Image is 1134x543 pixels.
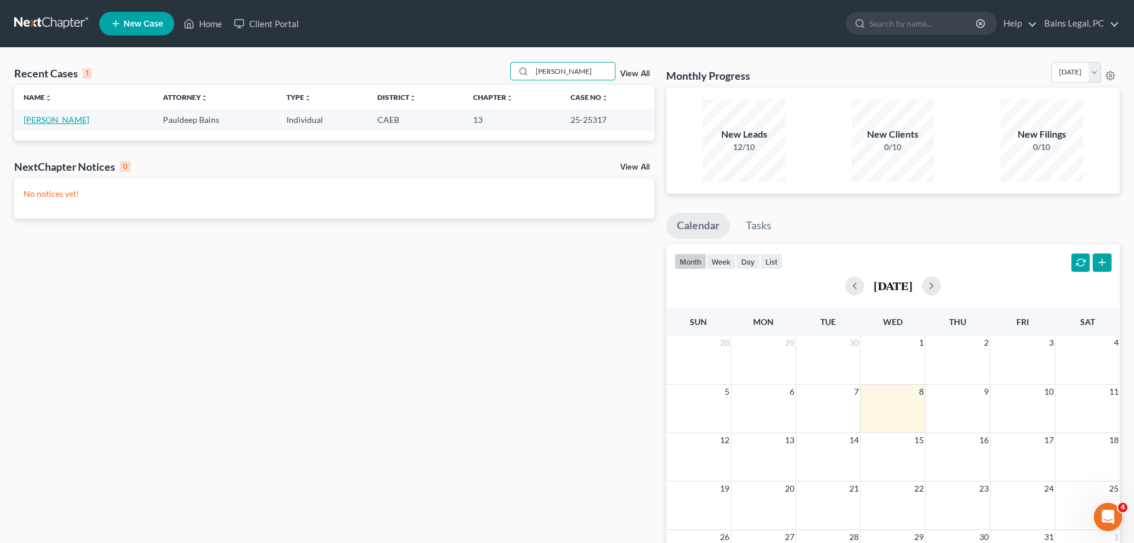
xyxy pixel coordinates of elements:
[1113,336,1120,350] span: 4
[286,93,311,102] a: Typeunfold_more
[719,336,731,350] span: 28
[666,69,750,83] h3: Monthly Progress
[154,109,277,131] td: Pauldeep Bains
[464,109,561,131] td: 13
[852,128,934,141] div: New Clients
[24,115,89,125] a: [PERSON_NAME]
[620,70,650,78] a: View All
[620,163,650,171] a: View All
[918,385,925,399] span: 8
[1043,482,1055,496] span: 24
[848,336,860,350] span: 30
[853,385,860,399] span: 7
[228,13,305,34] a: Client Portal
[83,68,92,79] div: 1
[820,317,836,327] span: Tue
[736,253,760,269] button: day
[571,93,608,102] a: Case Nounfold_more
[163,93,208,102] a: Attorneyunfold_more
[874,279,913,292] h2: [DATE]
[784,336,796,350] span: 29
[201,95,208,102] i: unfold_more
[753,317,774,327] span: Mon
[735,213,782,239] a: Tasks
[368,109,463,131] td: CAEB
[913,482,925,496] span: 22
[409,95,416,102] i: unfold_more
[277,109,369,131] td: Individual
[473,93,513,102] a: Chapterunfold_more
[848,433,860,447] span: 14
[983,336,990,350] span: 2
[1094,503,1122,531] iframe: Intercom live chat
[883,317,902,327] span: Wed
[120,161,131,172] div: 0
[788,385,796,399] span: 6
[1043,385,1055,399] span: 10
[760,253,783,269] button: list
[848,482,860,496] span: 21
[983,385,990,399] span: 9
[1016,317,1029,327] span: Fri
[724,385,731,399] span: 5
[674,253,706,269] button: month
[719,482,731,496] span: 19
[978,433,990,447] span: 16
[690,317,707,327] span: Sun
[123,19,163,28] span: New Case
[978,482,990,496] span: 23
[561,109,654,131] td: 25-25317
[918,336,925,350] span: 1
[913,433,925,447] span: 15
[784,482,796,496] span: 20
[178,13,228,34] a: Home
[14,160,131,174] div: NextChapter Notices
[1118,503,1128,512] span: 4
[1001,141,1083,153] div: 0/10
[949,317,966,327] span: Thu
[1108,482,1120,496] span: 25
[1108,433,1120,447] span: 18
[1043,433,1055,447] span: 17
[706,253,736,269] button: week
[784,433,796,447] span: 13
[377,93,416,102] a: Districtunfold_more
[24,93,52,102] a: Nameunfold_more
[719,433,731,447] span: 12
[703,128,786,141] div: New Leads
[1038,13,1119,34] a: Bains Legal, PC
[703,141,786,153] div: 12/10
[304,95,311,102] i: unfold_more
[869,12,977,34] input: Search by name...
[14,66,92,80] div: Recent Cases
[532,63,615,80] input: Search by name...
[24,188,645,200] p: No notices yet!
[601,95,608,102] i: unfold_more
[998,13,1037,34] a: Help
[666,213,730,239] a: Calendar
[1108,385,1120,399] span: 11
[45,95,52,102] i: unfold_more
[1048,336,1055,350] span: 3
[852,141,934,153] div: 0/10
[1001,128,1083,141] div: New Filings
[506,95,513,102] i: unfold_more
[1080,317,1095,327] span: Sat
